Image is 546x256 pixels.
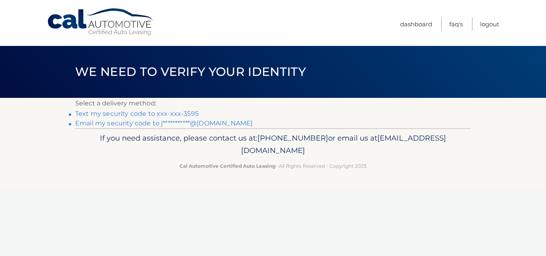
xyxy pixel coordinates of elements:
a: FAQ's [449,18,463,31]
p: Select a delivery method: [75,98,471,109]
span: [PHONE_NUMBER] [257,133,328,143]
a: Dashboard [400,18,432,31]
p: If you need assistance, please contact us at: or email us at [80,132,466,157]
strong: Cal Automotive Certified Auto Leasing [179,163,275,169]
span: We need to verify your identity [75,64,306,79]
a: Logout [480,18,499,31]
a: Text my security code to xxx-xxx-3595 [75,110,199,117]
p: - All Rights Reserved - Copyright 2025 [80,162,466,170]
a: Cal Automotive [47,8,155,36]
